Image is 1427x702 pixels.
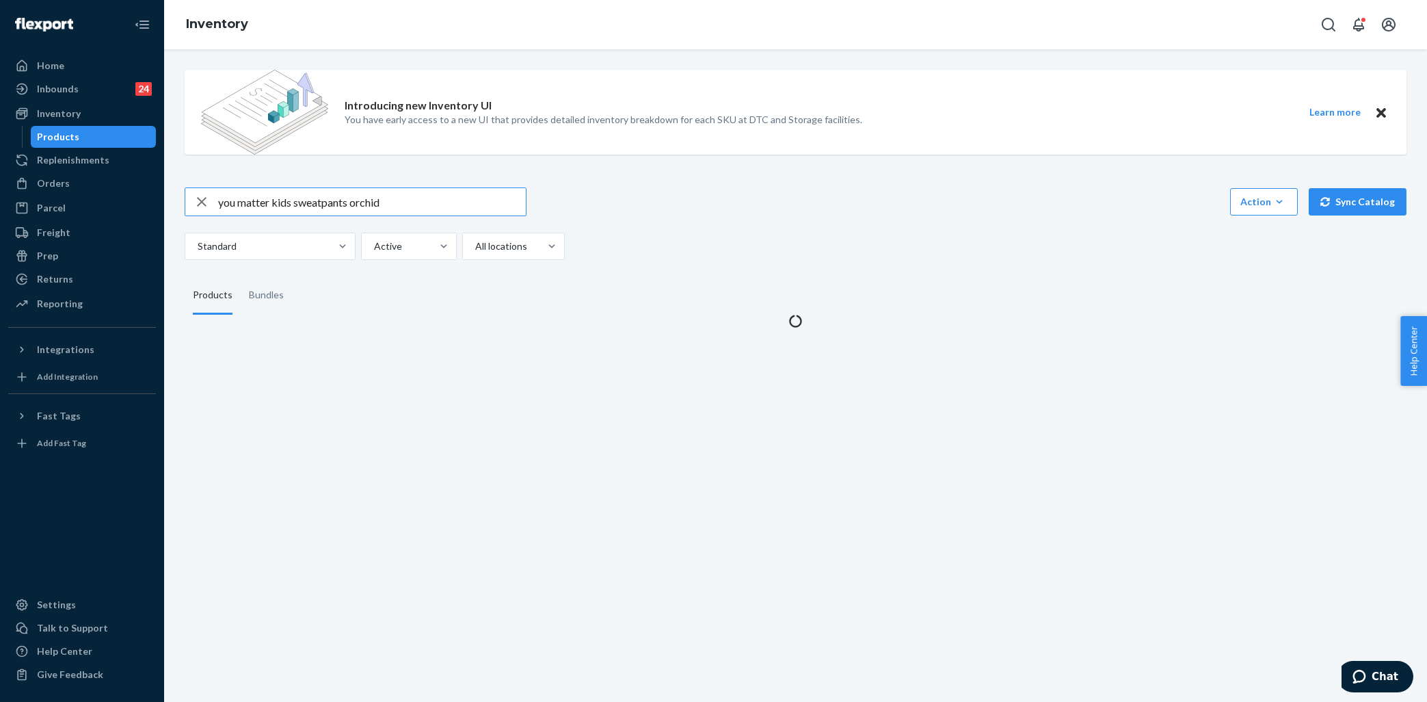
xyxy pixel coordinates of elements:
[249,276,284,315] div: Bundles
[8,222,156,244] a: Freight
[37,153,109,167] div: Replenishments
[129,11,156,38] button: Close Navigation
[37,645,92,658] div: Help Center
[37,437,86,449] div: Add Fast Tag
[8,149,156,171] a: Replenishments
[8,617,156,639] button: Talk to Support
[345,113,862,127] p: You have early access to a new UI that provides detailed inventory breakdown for each SKU at DTC ...
[37,297,83,311] div: Reporting
[8,405,156,427] button: Fast Tags
[1230,188,1298,216] button: Action
[37,59,64,73] div: Home
[1342,661,1413,695] iframe: Opens a widget where you can chat to one of our agents
[1372,104,1390,121] button: Close
[8,55,156,77] a: Home
[1375,11,1402,38] button: Open account menu
[8,172,156,194] a: Orders
[1240,195,1288,209] div: Action
[8,594,156,616] a: Settings
[1315,11,1342,38] button: Open Search Box
[37,201,66,215] div: Parcel
[37,249,58,263] div: Prep
[8,339,156,361] button: Integrations
[37,668,103,681] div: Give Feedback
[8,293,156,315] a: Reporting
[15,18,73,31] img: Flexport logo
[175,5,259,44] ol: breadcrumbs
[1309,188,1406,216] button: Sync Catalog
[193,276,232,315] div: Products
[8,432,156,454] a: Add Fast Tag
[1345,11,1372,38] button: Open notifications
[196,239,198,253] input: Standard
[8,245,156,267] a: Prep
[8,664,156,686] button: Give Feedback
[8,268,156,290] a: Returns
[474,239,475,253] input: All locations
[37,226,70,239] div: Freight
[8,366,156,388] a: Add Integration
[37,621,108,635] div: Talk to Support
[8,640,156,662] a: Help Center
[37,409,81,423] div: Fast Tags
[218,188,526,216] input: Search inventory by name or sku
[1301,104,1370,121] button: Learn more
[8,78,156,100] a: Inbounds24
[37,107,81,120] div: Inventory
[135,82,152,96] div: 24
[37,343,94,356] div: Integrations
[37,272,73,286] div: Returns
[37,598,76,612] div: Settings
[8,103,156,125] a: Inventory
[38,130,80,144] div: Products
[1400,316,1427,386] button: Help Center
[8,197,156,219] a: Parcel
[37,82,79,96] div: Inbounds
[345,98,492,114] p: Introducing new Inventory UI
[37,371,98,382] div: Add Integration
[31,126,157,148] a: Products
[37,177,70,190] div: Orders
[186,16,248,31] a: Inventory
[201,70,328,155] img: new-reports-banner-icon.82668bd98b6a51aee86340f2a7b77ae3.png
[373,239,374,253] input: Active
